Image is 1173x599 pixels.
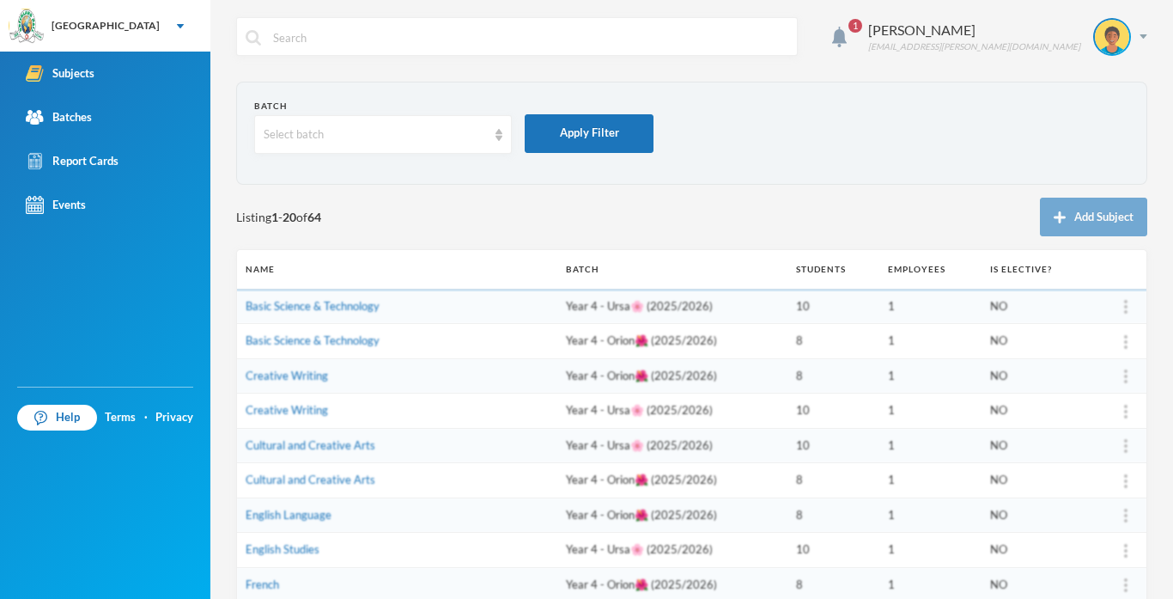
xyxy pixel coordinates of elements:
img: more_vert [1124,335,1127,349]
div: Report Cards [26,152,119,170]
td: NO [982,463,1090,498]
div: Select batch [264,126,487,144]
th: Name [237,250,557,289]
img: more_vert [1124,370,1127,383]
a: Basic Science & Technology [246,299,380,313]
div: · [144,409,148,426]
td: 10 [787,428,879,463]
th: Employees [879,250,982,289]
a: Terms [105,409,136,426]
td: 10 [787,289,879,324]
td: NO [982,533,1090,568]
img: more_vert [1124,439,1127,453]
td: 1 [879,289,982,324]
td: Year 4 - Ursa🌸 (2025/2026) [557,428,788,463]
button: Apply Filter [525,114,653,153]
button: Add Subject [1040,198,1147,236]
div: [GEOGRAPHIC_DATA] [52,18,160,34]
td: 1 [879,358,982,394]
img: more_vert [1124,405,1127,419]
td: 8 [787,463,879,498]
div: Batches [26,108,92,126]
td: 1 [879,428,982,463]
img: logo [9,9,44,44]
a: English Studies [246,542,319,556]
td: 8 [787,498,879,533]
td: Year 4 - Ursa🌸 (2025/2026) [557,394,788,429]
a: Cultural and Creative Arts [246,473,375,486]
th: Students [787,250,879,289]
b: 20 [283,210,296,224]
b: 64 [307,210,321,224]
td: 1 [879,463,982,498]
td: 1 [879,498,982,533]
img: more_vert [1124,509,1127,523]
th: Is Elective? [982,250,1090,289]
div: Subjects [26,64,94,83]
a: Creative Writing [246,403,328,417]
td: Year 4 - Orion🌺 (2025/2026) [557,463,788,498]
span: 1 [848,19,862,33]
td: Year 4 - Orion🌺 (2025/2026) [557,498,788,533]
img: more_vert [1124,300,1127,314]
img: STUDENT [1095,20,1129,54]
td: 8 [787,358,879,394]
th: Batch [557,250,788,289]
div: [PERSON_NAME] [868,20,1080,40]
span: Listing - of [236,208,321,226]
td: 1 [879,394,982,429]
td: Year 4 - Orion🌺 (2025/2026) [557,358,788,394]
td: Year 4 - Ursa🌸 (2025/2026) [557,533,788,568]
td: 10 [787,533,879,568]
div: Batch [254,100,512,113]
td: 8 [787,324,879,359]
a: French [246,578,279,591]
img: search [246,30,261,46]
td: NO [982,394,1090,429]
td: NO [982,324,1090,359]
td: Year 4 - Ursa🌸 (2025/2026) [557,289,788,324]
td: Year 4 - Orion🌺 (2025/2026) [557,324,788,359]
div: [EMAIL_ADDRESS][PERSON_NAME][DOMAIN_NAME] [868,40,1080,53]
td: 1 [879,533,982,568]
img: more_vert [1124,578,1127,592]
td: 10 [787,394,879,429]
a: Cultural and Creative Arts [246,438,375,452]
td: NO [982,358,1090,394]
a: Basic Science & Technology [246,333,380,347]
td: 1 [879,324,982,359]
div: Events [26,196,86,214]
td: NO [982,428,1090,463]
a: Privacy [155,409,193,426]
img: more_vert [1124,474,1127,488]
b: 1 [271,210,278,224]
td: NO [982,289,1090,324]
a: English Language [246,508,331,522]
img: more_vert [1124,544,1127,558]
input: Search [271,18,788,57]
td: NO [982,498,1090,533]
a: Creative Writing [246,369,328,382]
a: Help [17,405,97,431]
